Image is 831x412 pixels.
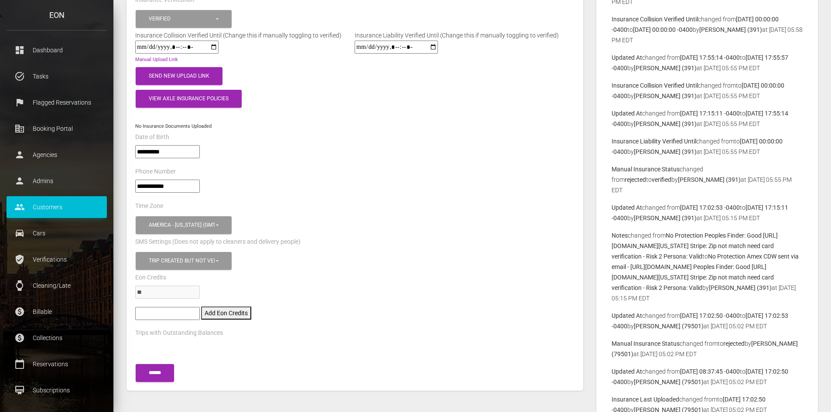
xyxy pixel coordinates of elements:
[7,327,107,349] a: paid Collections
[7,379,107,401] a: card_membership Subscriptions
[612,14,803,45] p: changed from to by at [DATE] 05:58 PM EDT
[612,80,803,101] p: changed from to by at [DATE] 05:55 PM EDT
[136,10,232,28] button: Verified
[13,70,100,83] p: Tasks
[612,312,642,319] b: Updated At
[13,96,100,109] p: Flagged Reservations
[13,201,100,214] p: Customers
[7,92,107,113] a: flag Flagged Reservations
[135,133,169,142] label: Date of Birth
[135,238,301,246] label: SMS Settings (Does not apply to cleaners and delivery people)
[612,138,696,145] b: Insurance Liability Verified Until
[149,257,215,265] div: Trip created but not verified , Customer is verified and trip is set to go
[634,215,697,221] b: [PERSON_NAME] (391)
[612,136,803,157] p: changed from to by at [DATE] 05:55 PM EDT
[135,167,176,176] label: Phone Number
[634,65,697,72] b: [PERSON_NAME] (391)
[634,92,697,99] b: [PERSON_NAME] (391)
[612,204,642,211] b: Updated At
[723,340,745,347] b: rejected
[612,166,680,173] b: Manual Insurance Status
[13,384,100,397] p: Subscriptions
[7,39,107,61] a: dashboard Dashboard
[7,65,107,87] a: task_alt Tasks
[13,279,100,292] p: Cleaning/Late
[625,176,646,183] b: rejected
[135,273,166,282] label: Eon Credits
[680,54,740,61] b: [DATE] 17:55:14 -0400
[634,323,704,330] b: [PERSON_NAME] (79501)
[612,54,642,61] b: Updated At
[135,57,178,62] a: Manual Upload Link
[678,176,741,183] b: [PERSON_NAME] (391)
[136,90,242,108] button: View Axle Insurance Policies
[7,275,107,296] a: watch Cleaning/Late
[612,52,803,73] p: changed from to by at [DATE] 05:55 PM EDT
[612,16,698,23] b: Insurance Collision Verified Until
[634,378,704,385] b: [PERSON_NAME] (79501)
[149,15,215,23] div: Verified
[7,222,107,244] a: drive_eta Cars
[136,216,232,234] button: America - New York (GMT -05:00)
[633,26,693,33] b: [DATE] 00:00:00 -0400
[680,312,740,319] b: [DATE] 17:02:50 -0400
[7,170,107,192] a: person Admins
[7,144,107,166] a: person Agencies
[7,301,107,323] a: paid Billable
[135,202,163,211] label: Time Zone
[612,232,778,260] b: No Protection Peoples Finder: Good [URL][DOMAIN_NAME][US_STATE] Stripe: Zip not match need card v...
[13,331,100,344] p: Collections
[13,148,100,161] p: Agencies
[612,338,803,359] p: changed from to by at [DATE] 05:02 PM EDT
[612,202,803,223] p: changed from to by at [DATE] 05:15 PM EDT
[13,227,100,240] p: Cars
[612,368,642,375] b: Updated At
[135,329,223,337] label: Trips with Outstanding Balances
[135,123,212,129] small: No Insurance Documents Uploaded
[680,110,740,117] b: [DATE] 17:15:11 -0400
[680,368,740,375] b: [DATE] 08:37:45 -0400
[13,253,100,266] p: Verifications
[7,118,107,140] a: corporate_fare Booking Portal
[652,176,671,183] b: verified
[612,164,803,195] p: changed from to by at [DATE] 05:55 PM EDT
[129,30,348,41] div: Insurance Collision Verified Until (Change this if manually toggling to verified)
[13,122,100,135] p: Booking Portal
[136,252,232,270] button: Trip created but not verified, Customer is verified and trip is set to go
[634,120,697,127] b: [PERSON_NAME] (391)
[13,358,100,371] p: Reservations
[612,110,642,117] b: Updated At
[612,310,803,331] p: changed from to by at [DATE] 05:02 PM EDT
[634,148,697,155] b: [PERSON_NAME] (391)
[612,230,803,303] p: changed from to by at [DATE] 05:15 PM EDT
[612,366,803,387] p: changed from to by at [DATE] 05:02 PM EDT
[13,174,100,187] p: Admins
[7,196,107,218] a: people Customers
[699,26,762,33] b: [PERSON_NAME] (391)
[612,108,803,129] p: changed from to by at [DATE] 05:55 PM EDT
[7,249,107,270] a: verified_user Verifications
[13,44,100,57] p: Dashboard
[709,284,772,291] b: [PERSON_NAME] (391)
[680,204,740,211] b: [DATE] 17:02:53 -0400
[612,232,628,239] b: Notes
[136,67,222,85] button: Send New Upload Link
[13,305,100,318] p: Billable
[149,221,215,229] div: America - [US_STATE] (GMT -05:00)
[7,353,107,375] a: calendar_today Reservations
[348,30,565,41] div: Insurance Liability Verified Until (Change this if manually toggling to verified)
[612,340,680,347] b: Manual Insurance Status
[612,82,698,89] b: Insurance Collision Verified Until
[612,396,679,403] b: Insurance Last Uploaded
[201,306,251,320] button: Add Eon Credits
